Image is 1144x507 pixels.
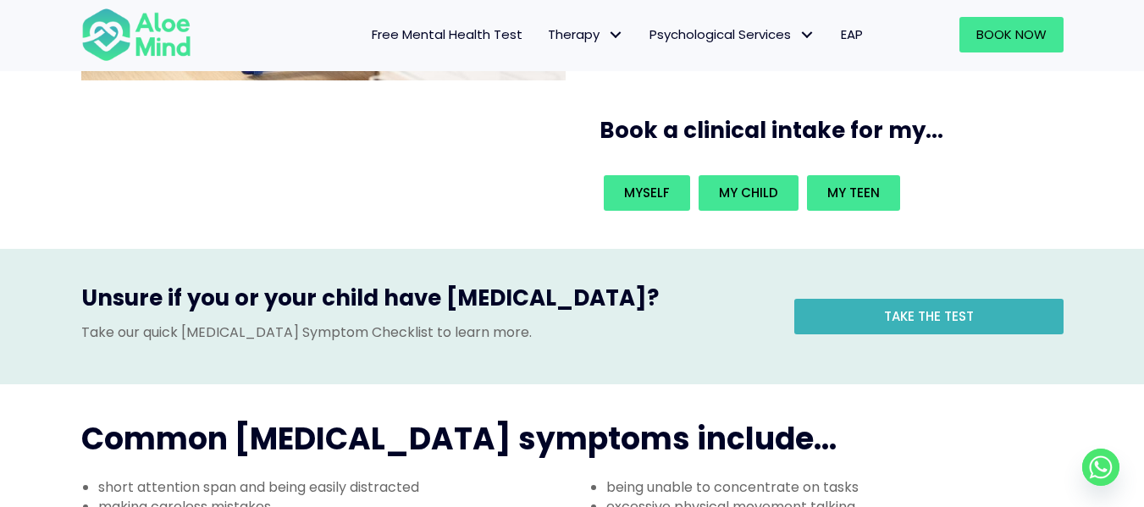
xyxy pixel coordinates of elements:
p: Take our quick [MEDICAL_DATA] Symptom Checklist to learn more. [81,322,769,342]
li: being unable to concentrate on tasks [606,477,1080,497]
span: Take the test [884,307,974,325]
li: short attention span and being easily distracted [98,477,572,497]
a: TherapyTherapy: submenu [535,17,637,52]
h3: Book a clinical intake for my... [600,115,1070,146]
span: Therapy [548,25,624,43]
h3: Unsure if you or your child have [MEDICAL_DATA]? [81,283,769,322]
span: Free Mental Health Test [372,25,522,43]
span: Myself [624,184,670,201]
a: Whatsapp [1082,449,1119,486]
a: My teen [807,175,900,211]
a: Myself [604,175,690,211]
span: Common [MEDICAL_DATA] symptoms include... [81,417,837,460]
a: Book Now [959,17,1064,52]
a: Free Mental Health Test [359,17,535,52]
a: EAP [828,17,876,52]
span: Psychological Services [649,25,815,43]
a: Take the test [794,299,1064,334]
span: My child [719,184,778,201]
span: EAP [841,25,863,43]
nav: Menu [213,17,876,52]
img: Aloe mind Logo [81,7,191,63]
span: My teen [827,184,880,201]
span: Therapy: submenu [604,23,628,47]
span: Psychological Services: submenu [795,23,820,47]
a: My child [699,175,799,211]
div: Book an intake for my... [600,171,1053,215]
span: Book Now [976,25,1047,43]
a: Psychological ServicesPsychological Services: submenu [637,17,828,52]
